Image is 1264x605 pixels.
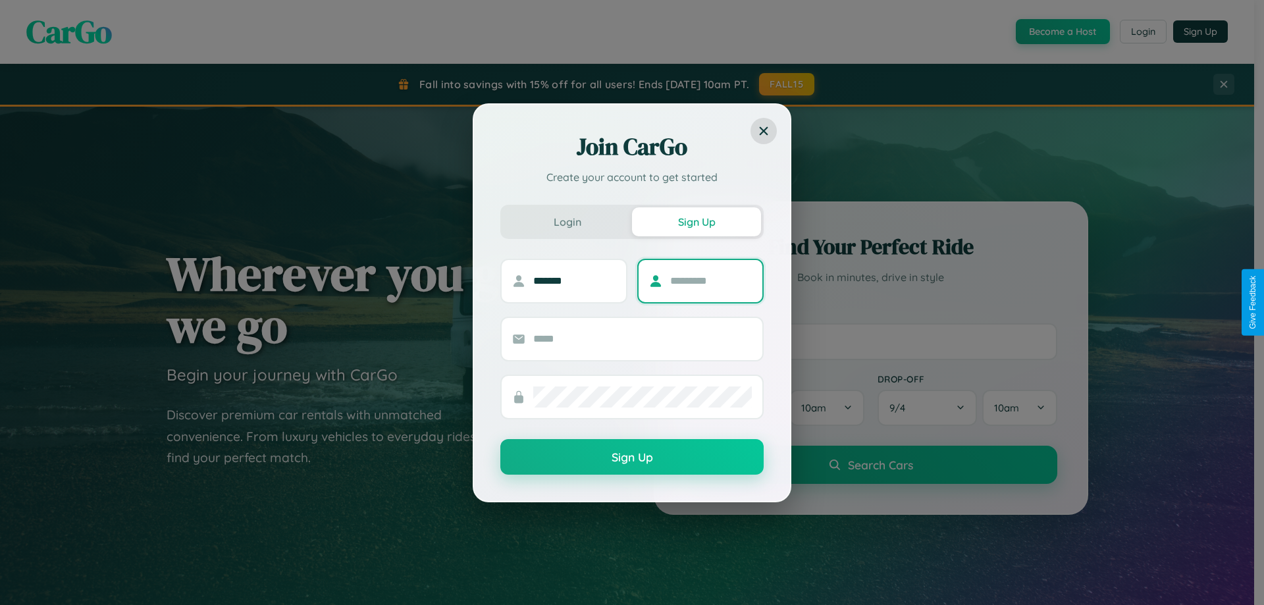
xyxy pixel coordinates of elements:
[500,131,764,163] h2: Join CarGo
[1248,276,1257,329] div: Give Feedback
[632,207,761,236] button: Sign Up
[503,207,632,236] button: Login
[500,439,764,475] button: Sign Up
[500,169,764,185] p: Create your account to get started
